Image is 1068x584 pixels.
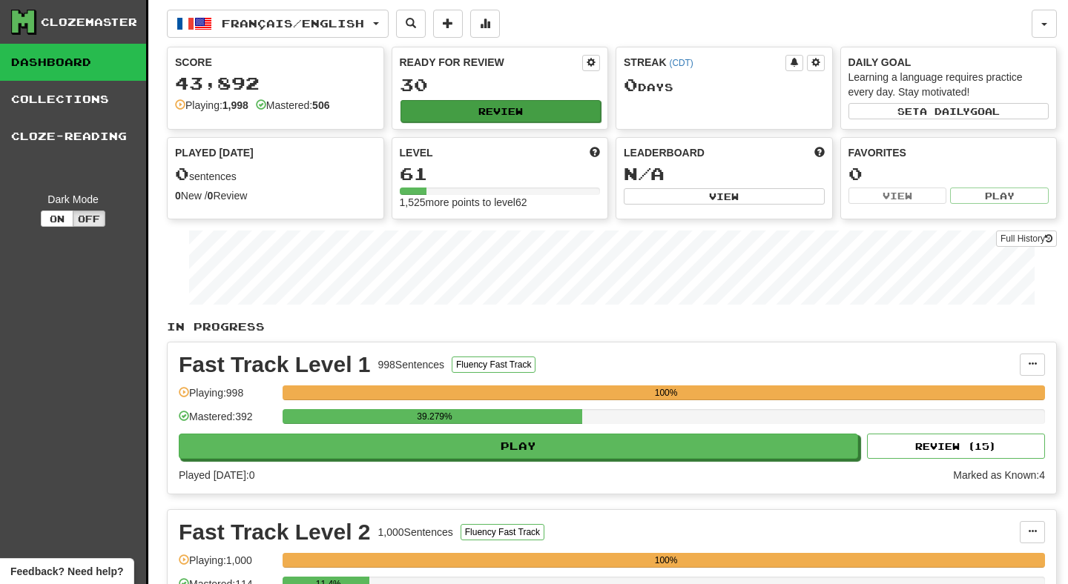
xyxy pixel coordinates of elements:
span: 0 [175,163,189,184]
div: Clozemaster [41,15,137,30]
button: View [848,188,947,204]
div: Mastered: [256,98,330,113]
span: Leaderboard [624,145,705,160]
a: Full History [996,230,1057,247]
span: N/A [624,163,665,184]
div: 43,892 [175,74,376,93]
button: Seta dailygoal [848,103,1049,119]
div: 61 [400,165,601,183]
div: New / Review [175,188,376,203]
button: Français/English [167,10,389,38]
button: Play [950,188,1049,204]
strong: 1,998 [222,99,248,111]
div: Fast Track Level 1 [179,354,371,376]
button: On [41,210,73,227]
div: 1,525 more points to level 62 [400,195,601,210]
span: a daily [920,106,970,116]
div: Dark Mode [11,192,135,207]
div: sentences [175,165,376,184]
div: 30 [400,76,601,94]
div: Marked as Known: 4 [953,468,1045,482]
div: 0 [848,165,1049,183]
div: Favorites [848,145,1049,160]
div: 39.279% [287,409,582,424]
button: Add sentence to collection [433,10,463,38]
div: 998 Sentences [378,357,445,372]
div: Playing: [175,98,248,113]
button: More stats [470,10,500,38]
span: Open feedback widget [10,564,123,579]
div: Playing: 998 [179,385,275,410]
button: Off [73,210,105,227]
span: Level [400,145,433,160]
span: Played [DATE] [175,145,254,160]
div: Score [175,55,376,70]
div: Fast Track Level 2 [179,521,371,543]
span: 0 [624,74,638,95]
button: Review (15) [867,434,1045,459]
strong: 0 [208,190,214,202]
strong: 506 [312,99,329,111]
button: View [624,188,825,205]
div: Mastered: 392 [179,409,275,434]
span: Français / English [222,17,364,30]
a: (CDT) [669,58,693,68]
div: 100% [287,385,1045,400]
span: Played [DATE]: 0 [179,469,254,481]
div: 100% [287,553,1045,568]
div: Learning a language requires practice every day. Stay motivated! [848,70,1049,99]
button: Fluency Fast Track [461,524,544,540]
div: Streak [624,55,785,70]
button: Play [179,434,858,459]
div: Ready for Review [400,55,583,70]
span: This week in points, UTC [814,145,825,160]
span: Score more points to level up [590,145,600,160]
div: Daily Goal [848,55,1049,70]
strong: 0 [175,190,181,202]
div: Day s [624,76,825,95]
button: Review [400,100,601,122]
div: Playing: 1,000 [179,553,275,577]
div: 1,000 Sentences [378,525,453,540]
button: Search sentences [396,10,426,38]
button: Fluency Fast Track [452,356,535,373]
p: In Progress [167,319,1057,334]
